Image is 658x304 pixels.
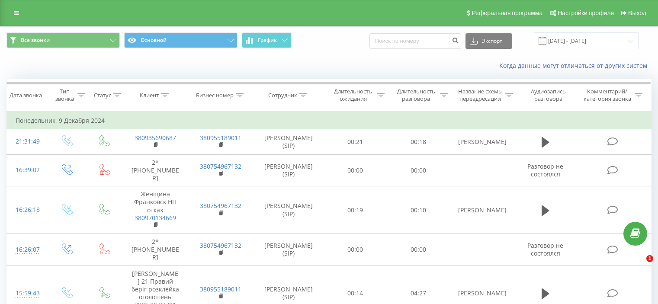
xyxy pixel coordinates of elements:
td: [PERSON_NAME] (SIP) [254,154,324,186]
td: 00:00 [324,234,387,266]
td: Женщина Франковск НП отказ [122,186,188,234]
td: 00:00 [387,234,449,266]
span: Разговор не состоялся [527,162,563,178]
div: Комментарий/категория звонка [582,88,632,102]
td: [PERSON_NAME] [449,186,515,234]
div: Клиент [140,92,159,99]
td: [PERSON_NAME] (SIP) [254,129,324,154]
div: Название схемы переадресации [458,88,503,102]
div: 16:26:07 [16,241,39,258]
td: 00:21 [324,129,387,154]
span: Все звонки [21,37,50,44]
span: Реферальная программа [472,10,542,16]
button: Все звонки [6,32,120,48]
div: Аудиозапись разговора [523,88,574,102]
td: 00:10 [387,186,449,234]
a: 380754967132 [200,241,241,250]
div: Статус [94,92,111,99]
div: Дата звонка [10,92,42,99]
a: 380754967132 [200,162,241,170]
a: 380955189011 [200,134,241,142]
div: 21:31:49 [16,133,39,150]
td: Понедельник, 9 Декабря 2024 [7,112,652,129]
button: Экспорт [465,33,512,49]
span: Разговор не состоялся [527,241,563,257]
span: Выход [628,10,646,16]
td: 00:00 [387,154,449,186]
div: Длительность разговора [395,88,438,102]
button: Основной [124,32,238,48]
button: График [242,32,292,48]
div: Сотрудник [268,92,297,99]
td: [PERSON_NAME] (SIP) [254,186,324,234]
span: График [258,37,277,43]
a: Когда данные могут отличаться от других систем [499,61,652,70]
td: 2*[PHONE_NUMBER] [122,234,188,266]
div: 16:26:18 [16,202,39,218]
td: 2*[PHONE_NUMBER] [122,154,188,186]
div: Длительность ожидания [332,88,375,102]
iframe: Intercom live chat [629,255,649,276]
div: Бизнес номер [196,92,234,99]
td: 00:18 [387,129,449,154]
span: Настройки профиля [558,10,614,16]
td: 00:00 [324,154,387,186]
a: 380754967132 [200,202,241,210]
td: 00:19 [324,186,387,234]
a: 380970134669 [135,214,176,222]
a: 380955189011 [200,285,241,293]
span: 1 [646,255,653,262]
div: Тип звонка [55,88,75,102]
div: 15:59:43 [16,285,39,302]
td: [PERSON_NAME] [449,129,515,154]
a: 380935690687 [135,134,176,142]
input: Поиск по номеру [369,33,461,49]
td: [PERSON_NAME] (SIP) [254,234,324,266]
div: 16:39:02 [16,162,39,179]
